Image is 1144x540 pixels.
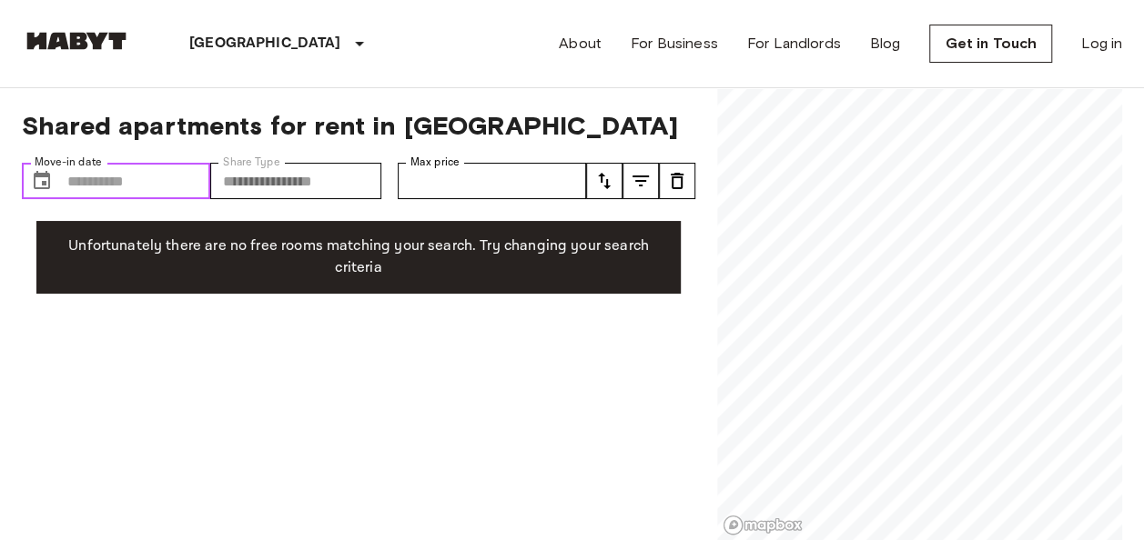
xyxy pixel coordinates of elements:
[659,163,695,199] button: tune
[1081,33,1122,55] a: Log in
[51,235,666,279] p: Unfortunately there are no free rooms matching your search. Try changing your search criteria
[723,515,803,535] a: Mapbox logo
[22,32,131,50] img: Habyt
[929,25,1052,63] a: Get in Touch
[559,33,602,55] a: About
[189,33,341,55] p: [GEOGRAPHIC_DATA]
[870,33,901,55] a: Blog
[631,33,718,55] a: For Business
[24,163,60,199] button: Choose date
[586,163,623,199] button: tune
[747,33,841,55] a: For Landlords
[623,163,659,199] button: tune
[410,155,460,170] label: Max price
[22,110,695,141] span: Shared apartments for rent in [GEOGRAPHIC_DATA]
[35,155,102,170] label: Move-in date
[223,155,280,170] label: Share Type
